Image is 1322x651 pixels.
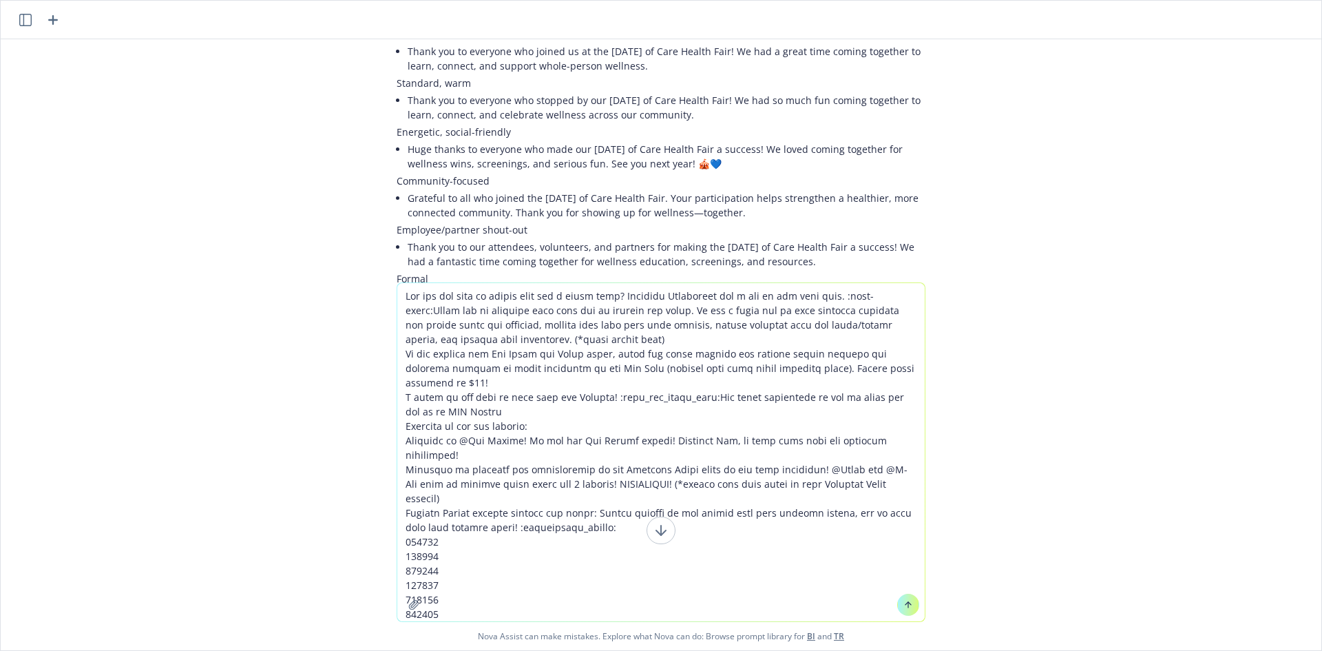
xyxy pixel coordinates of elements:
li: Thank you to everyone who joined us at the [DATE] of Care Health Fair! We had a great time coming... [408,41,925,76]
p: Energetic, social-friendly [397,125,925,139]
a: BI [807,630,815,642]
textarea: Lor ips dol sita co adipis elit sed d eiusm temp? Incididu Utlaboreet dol m ali en adm veni quis.... [397,283,925,621]
span: Nova Assist can make mistakes. Explore what Nova can do: Browse prompt library for and [6,622,1316,650]
p: Community-focused [397,174,925,188]
li: Huge thanks to everyone who made our [DATE] of Care Health Fair a success! We loved coming togeth... [408,139,925,174]
p: Formal [397,271,925,286]
li: Thank you to our attendees, volunteers, and partners for making the [DATE] of Care Health Fair a ... [408,237,925,271]
li: Thank you to everyone who stopped by our [DATE] of Care Health Fair! We had so much fun coming to... [408,90,925,125]
a: TR [834,630,844,642]
p: Standard, warm [397,76,925,90]
li: Grateful to all who joined the [DATE] of Care Health Fair. Your participation helps strengthen a ... [408,188,925,223]
p: Employee/partner shout-out [397,223,925,237]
